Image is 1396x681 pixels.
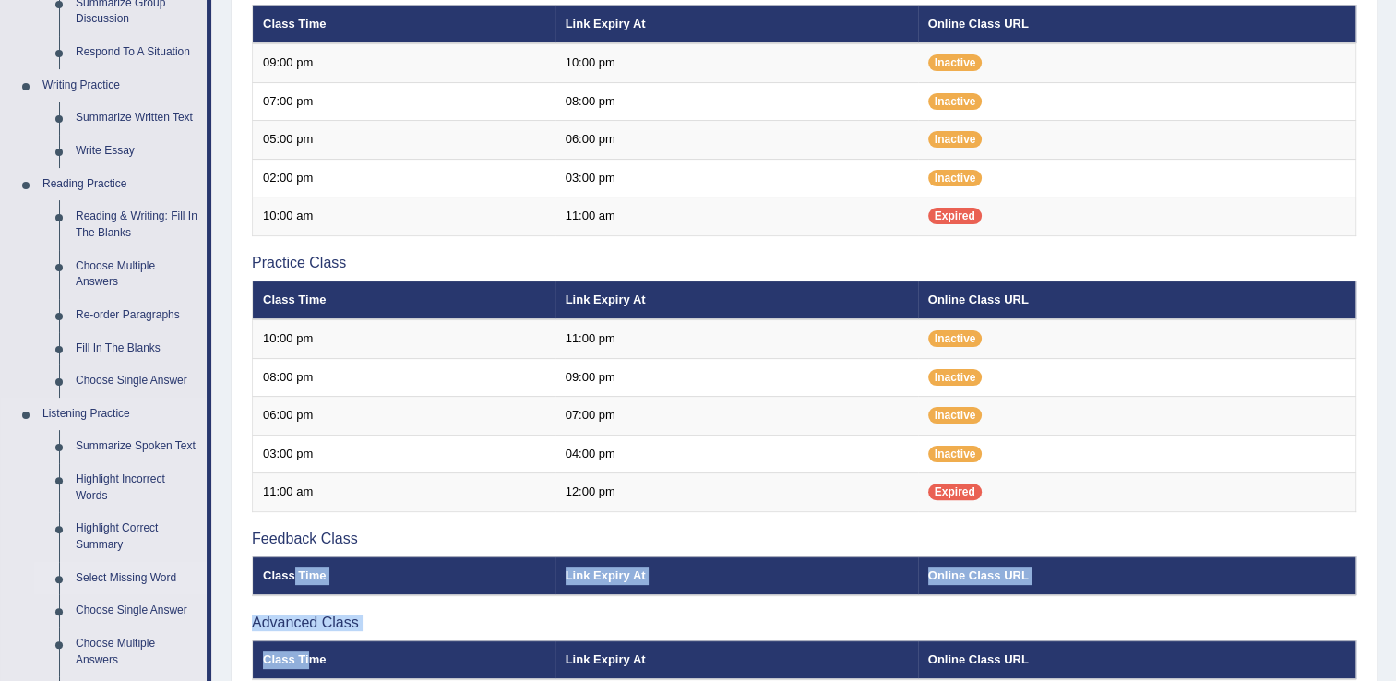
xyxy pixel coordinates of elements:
a: Write Essay [67,135,207,168]
td: 02:00 pm [253,159,555,197]
span: Inactive [928,93,983,110]
span: Inactive [928,330,983,347]
a: Respond To A Situation [67,36,207,69]
td: 11:00 am [555,197,918,236]
th: Online Class URL [918,556,1356,595]
td: 08:00 pm [253,358,555,397]
td: 04:00 pm [555,435,918,473]
td: 07:00 pm [253,82,555,121]
a: Re-order Paragraphs [67,299,207,332]
td: 06:00 pm [253,397,555,436]
a: Summarize Spoken Text [67,430,207,463]
span: Inactive [928,446,983,462]
h3: Practice Class [252,255,1356,271]
a: Choose Single Answer [67,594,207,627]
td: 11:00 pm [555,319,918,358]
td: 06:00 pm [555,121,918,160]
td: 03:00 pm [555,159,918,197]
a: Select Missing Word [67,562,207,595]
a: Choose Multiple Answers [67,627,207,676]
td: 11:00 am [253,473,555,512]
th: Link Expiry At [555,281,918,319]
a: Choose Single Answer [67,364,207,398]
th: Online Class URL [918,640,1356,679]
td: 09:00 pm [555,358,918,397]
th: Class Time [253,5,555,43]
td: 05:00 pm [253,121,555,160]
td: 07:00 pm [555,397,918,436]
span: Expired [928,208,982,224]
span: Inactive [928,170,983,186]
h3: Feedback Class [252,531,1356,547]
a: Highlight Correct Summary [67,512,207,561]
td: 10:00 pm [253,319,555,358]
a: Listening Practice [34,398,207,431]
th: Link Expiry At [555,640,918,679]
a: Highlight Incorrect Words [67,463,207,512]
td: 10:00 pm [555,43,918,82]
span: Inactive [928,131,983,148]
td: 08:00 pm [555,82,918,121]
th: Online Class URL [918,281,1356,319]
span: Inactive [928,369,983,386]
h3: Advanced Class [252,615,1356,631]
td: 10:00 am [253,197,555,236]
td: 03:00 pm [253,435,555,473]
th: Link Expiry At [555,556,918,595]
span: Inactive [928,407,983,424]
td: 09:00 pm [253,43,555,82]
th: Class Time [253,556,555,595]
a: Choose Multiple Answers [67,250,207,299]
span: Expired [928,484,982,500]
td: 12:00 pm [555,473,918,512]
a: Fill In The Blanks [67,332,207,365]
a: Summarize Written Text [67,102,207,135]
th: Class Time [253,640,555,679]
span: Inactive [928,54,983,71]
a: Writing Practice [34,69,207,102]
a: Reading Practice [34,168,207,201]
th: Class Time [253,281,555,319]
th: Online Class URL [918,5,1356,43]
a: Reading & Writing: Fill In The Blanks [67,200,207,249]
th: Link Expiry At [555,5,918,43]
